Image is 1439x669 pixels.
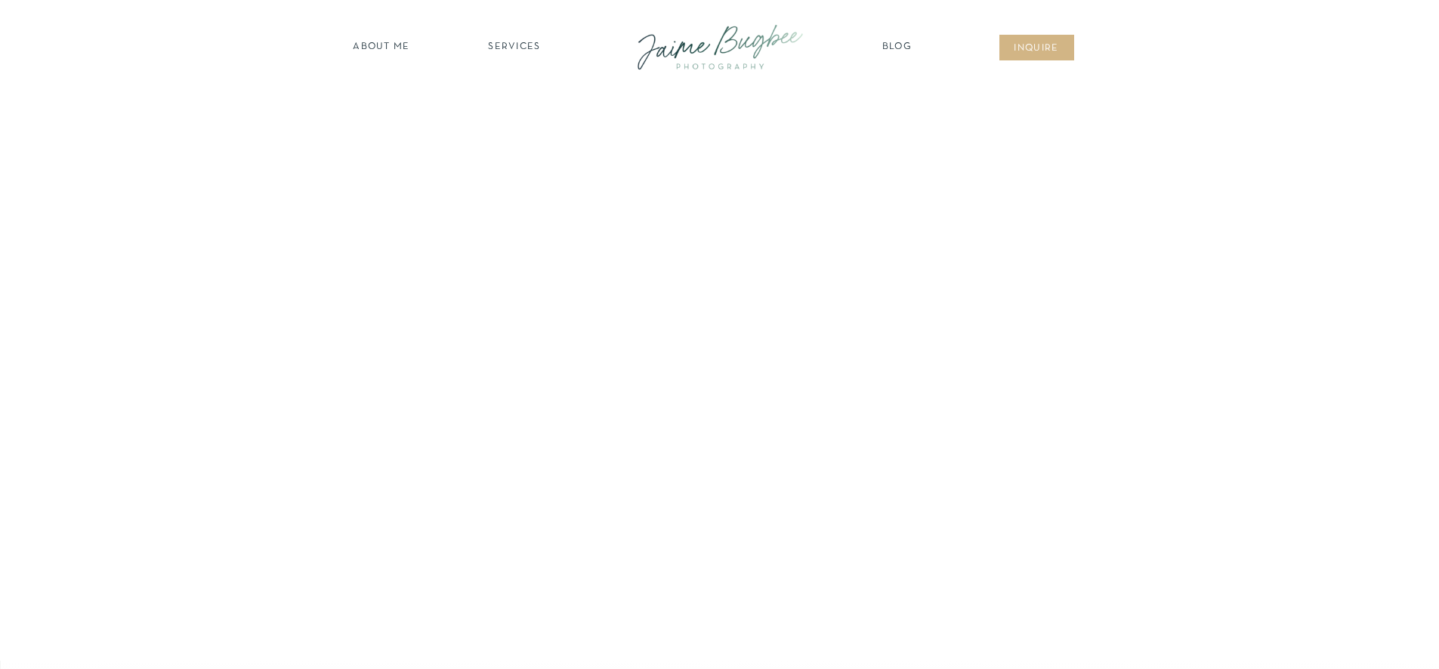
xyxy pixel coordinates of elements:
a: about ME [349,40,415,55]
a: inqUIre [1006,42,1067,57]
a: Blog [879,40,916,55]
a: SERVICES [472,40,557,55]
